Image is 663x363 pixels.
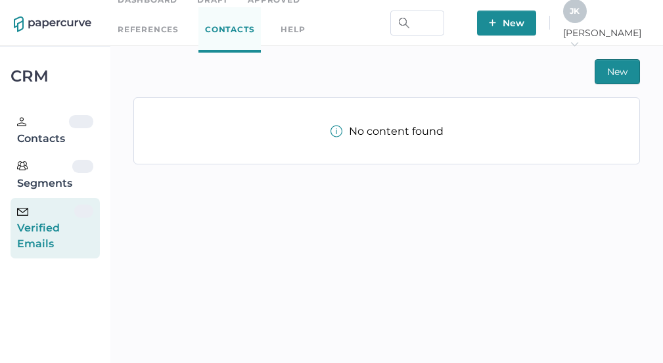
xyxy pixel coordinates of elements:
[489,19,496,26] img: plus-white.e19ec114.svg
[331,125,342,137] img: info-tooltip-active.a952ecf1.svg
[399,18,409,28] img: search.bf03fe8b.svg
[17,160,28,171] img: segments.b9481e3d.svg
[11,70,100,82] div: CRM
[118,22,179,37] a: References
[17,208,28,216] img: email-icon-black.c777dcea.svg
[17,117,26,126] img: person.20a629c4.svg
[607,60,628,84] span: New
[570,6,580,16] span: J K
[281,22,305,37] div: help
[198,7,261,53] a: Contacts
[14,16,91,32] img: papercurve-logo-colour.7244d18c.svg
[390,11,444,36] input: Search Workspace
[489,11,524,36] span: New
[17,115,69,147] div: Contacts
[17,205,74,252] div: Verified Emails
[595,59,640,84] button: New
[17,160,72,191] div: Segments
[477,11,536,36] button: New
[563,27,649,51] span: [PERSON_NAME]
[570,39,579,49] i: arrow_right
[331,125,444,137] div: No content found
